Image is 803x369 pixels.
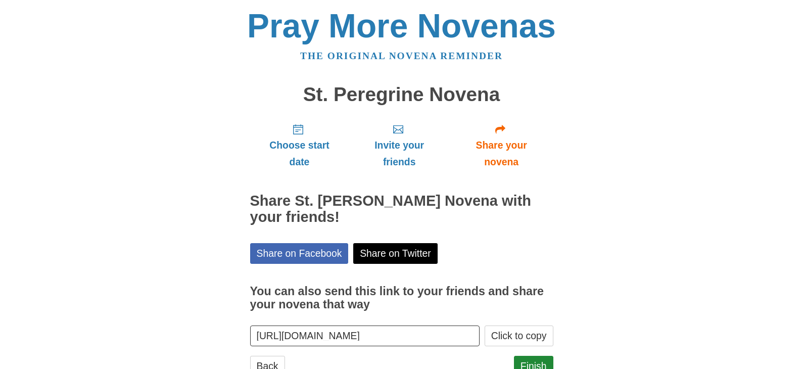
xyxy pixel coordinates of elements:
a: Share your novena [450,115,553,175]
span: Share your novena [460,137,543,170]
a: The original novena reminder [300,51,503,61]
span: Choose start date [260,137,339,170]
a: Choose start date [250,115,349,175]
span: Invite your friends [359,137,439,170]
h1: St. Peregrine Novena [250,84,553,106]
a: Pray More Novenas [247,7,556,44]
button: Click to copy [485,326,553,346]
h3: You can also send this link to your friends and share your novena that way [250,285,553,311]
a: Invite your friends [349,115,449,175]
h2: Share St. [PERSON_NAME] Novena with your friends! [250,193,553,225]
a: Share on Twitter [353,243,438,264]
a: Share on Facebook [250,243,349,264]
